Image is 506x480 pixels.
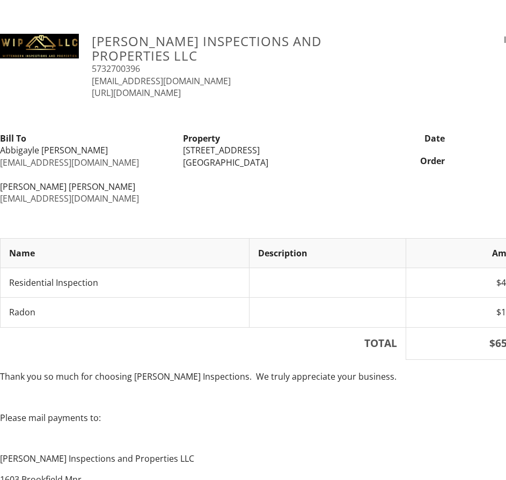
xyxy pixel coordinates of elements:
span: Residential Inspection [9,277,98,289]
h3: [PERSON_NAME] Inspections and Properties LLC [92,34,399,63]
th: TOTAL [1,327,406,359]
div: Date [360,132,452,144]
span: Radon [9,306,35,318]
strong: Property [183,132,220,144]
th: Name [1,238,250,268]
th: Description [250,238,406,268]
a: [EMAIL_ADDRESS][DOMAIN_NAME] [92,75,231,87]
a: [URL][DOMAIN_NAME] [92,87,181,99]
a: 5732700396 [92,63,140,75]
div: [STREET_ADDRESS] [183,144,353,156]
div: Order [360,155,452,167]
div: [GEOGRAPHIC_DATA] [183,157,353,168]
